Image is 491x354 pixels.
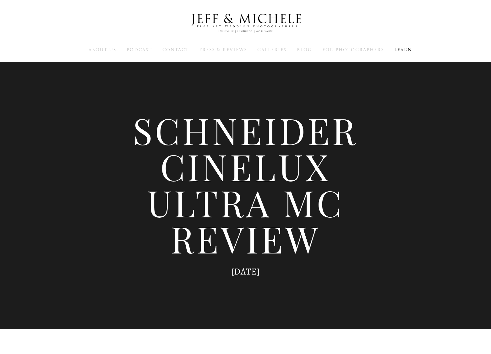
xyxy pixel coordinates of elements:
span: Podcast [127,47,152,53]
span: Blog [297,47,312,53]
h1: Schneider Cinelux Ultra MC Review [95,112,396,257]
span: Contact [162,47,189,53]
a: Podcast [127,47,152,52]
a: Learn [394,47,412,52]
a: Contact [162,47,189,52]
span: For Photographers [322,47,384,53]
a: Galleries [257,47,286,52]
span: Learn [394,47,412,53]
a: Blog [297,47,312,52]
a: About Us [89,47,116,52]
a: For Photographers [322,47,384,52]
span: Galleries [257,47,286,53]
a: Press & Reviews [199,47,247,52]
time: [DATE] [231,265,260,278]
span: About Us [89,47,116,53]
span: Press & Reviews [199,47,247,53]
img: Louisville Wedding Photographers - Jeff & Michele Wedding Photographers [183,8,308,39]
